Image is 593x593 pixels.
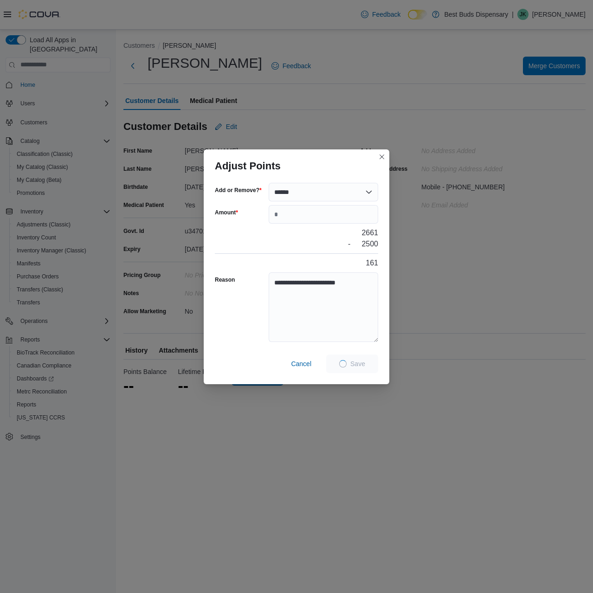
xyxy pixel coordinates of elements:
span: Save [350,359,365,368]
button: Closes this modal window [376,151,387,162]
span: Loading [339,360,348,368]
label: Add or Remove? [215,187,262,194]
button: LoadingSave [326,355,378,373]
button: Cancel [287,355,315,373]
div: 2500 [361,238,378,250]
div: 161 [366,258,378,269]
label: Amount [215,209,238,216]
h3: Adjust Points [215,161,281,172]
span: Cancel [291,359,311,368]
label: Reason [215,276,235,284]
div: - [348,238,350,250]
div: 2661 [361,227,378,238]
